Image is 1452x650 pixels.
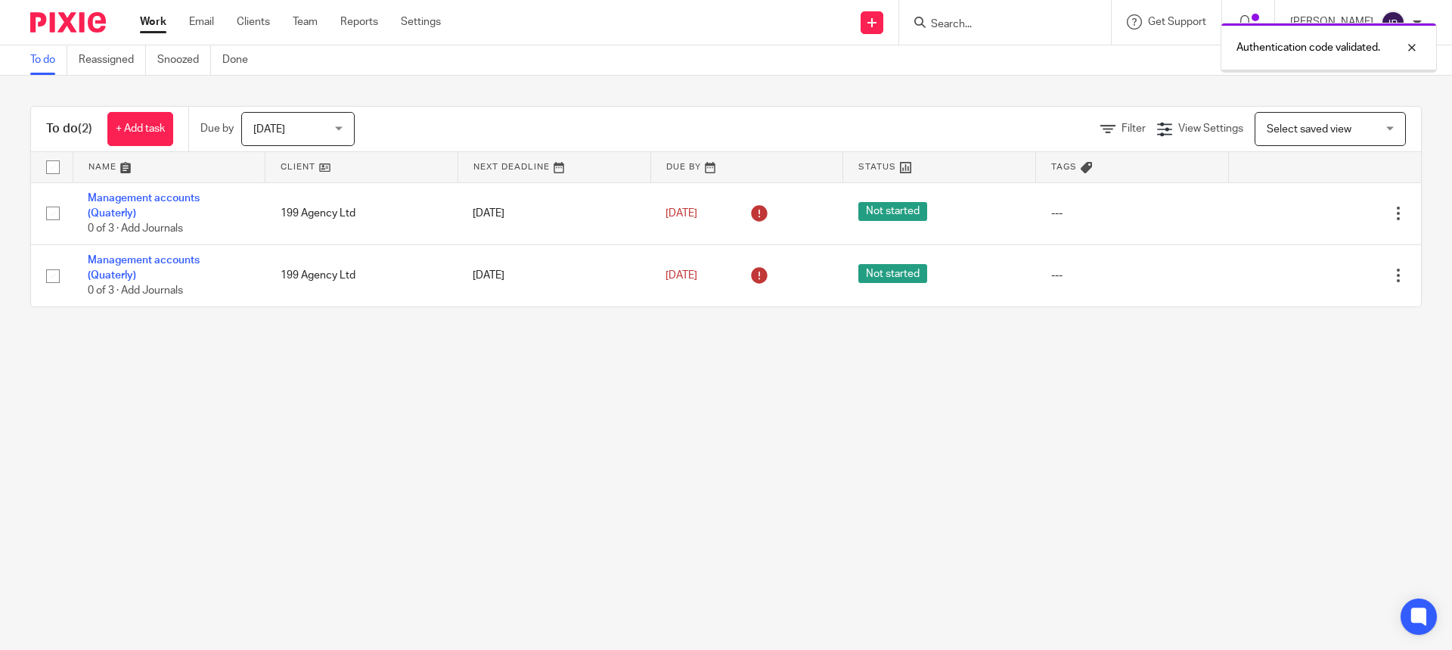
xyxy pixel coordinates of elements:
span: [DATE] [665,270,697,281]
span: 0 of 3 · Add Journals [88,223,183,234]
h1: To do [46,121,92,137]
td: 199 Agency Ltd [265,182,458,244]
img: svg%3E [1381,11,1405,35]
span: Filter [1122,123,1146,134]
span: View Settings [1178,123,1243,134]
a: Clients [237,14,270,30]
a: Team [293,14,318,30]
a: Snoozed [157,45,211,75]
a: Reassigned [79,45,146,75]
a: Work [140,14,166,30]
span: Not started [858,264,927,283]
span: [DATE] [665,208,697,219]
span: Not started [858,202,927,221]
span: 0 of 3 · Add Journals [88,286,183,297]
a: Done [222,45,259,75]
p: Due by [200,121,234,136]
p: Authentication code validated. [1236,40,1380,55]
div: --- [1051,206,1214,221]
td: [DATE] [458,182,650,244]
td: 199 Agency Ltd [265,244,458,306]
a: Settings [401,14,441,30]
a: Management accounts (Quaterly) [88,255,200,281]
a: To do [30,45,67,75]
td: [DATE] [458,244,650,306]
span: [DATE] [253,124,285,135]
div: --- [1051,268,1214,283]
span: (2) [78,123,92,135]
a: Email [189,14,214,30]
span: Tags [1051,163,1077,171]
a: Reports [340,14,378,30]
a: Management accounts (Quaterly) [88,193,200,219]
img: Pixie [30,12,106,33]
span: Select saved view [1267,124,1351,135]
a: + Add task [107,112,173,146]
